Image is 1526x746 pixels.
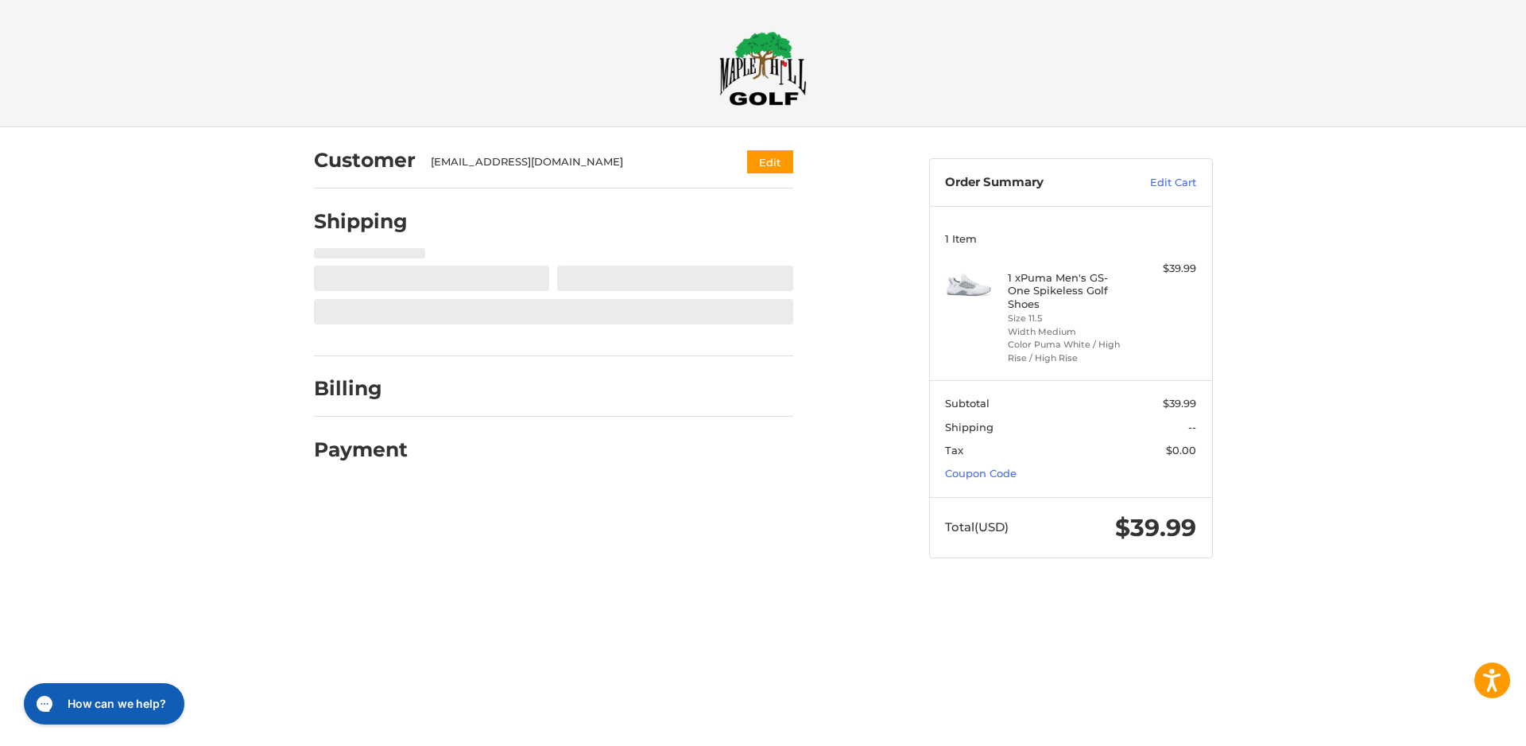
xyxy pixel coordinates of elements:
[314,437,408,462] h2: Payment
[945,232,1196,245] h3: 1 Item
[945,467,1017,480] a: Coupon Code
[314,209,408,234] h2: Shipping
[1116,175,1196,191] a: Edit Cart
[945,175,1116,191] h3: Order Summary
[945,519,1009,534] span: Total (USD)
[1008,338,1129,364] li: Color Puma White / High Rise / High Rise
[945,444,963,457] span: Tax
[719,31,807,106] img: Maple Hill Golf
[1008,325,1129,339] li: Width Medium
[16,678,189,730] iframe: Gorgias live chat messenger
[747,150,793,173] button: Edit
[314,376,407,401] h2: Billing
[1163,397,1196,410] span: $39.99
[431,154,716,170] div: [EMAIL_ADDRESS][DOMAIN_NAME]
[1115,513,1196,542] span: $39.99
[1188,421,1196,433] span: --
[1133,261,1196,277] div: $39.99
[1166,444,1196,457] span: $0.00
[945,421,993,433] span: Shipping
[1008,312,1129,325] li: Size 11.5
[1008,271,1129,310] h4: 1 x Puma Men's GS-One Spikeless Golf Shoes
[314,148,416,173] h2: Customer
[945,397,990,410] span: Subtotal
